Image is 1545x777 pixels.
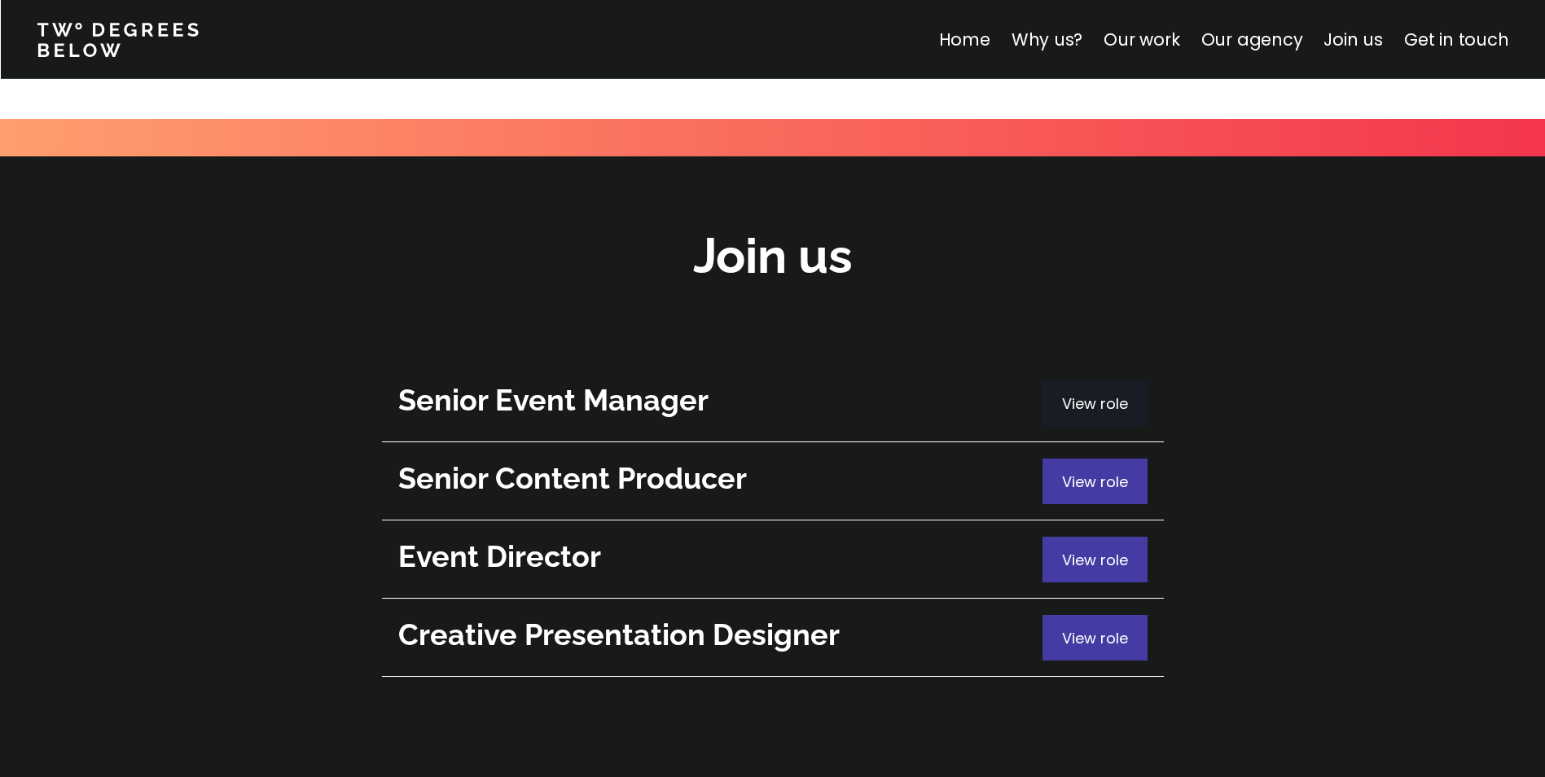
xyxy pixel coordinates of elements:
[1104,28,1179,51] a: Our work
[382,599,1164,677] a: View role
[382,520,1164,599] a: View role
[1404,28,1508,51] a: Get in touch
[938,28,990,51] a: Home
[398,615,1034,655] h2: Creative Presentation Designer
[398,537,1034,577] h2: Event Director
[382,364,1164,442] a: View role
[1062,472,1128,492] span: View role
[382,442,1164,520] a: View role
[1062,628,1128,648] span: View role
[1200,28,1302,51] a: Our agency
[398,459,1034,498] h2: Senior Content Producer
[1011,28,1082,51] a: Why us?
[1062,393,1128,414] span: View role
[1323,28,1383,51] a: Join us
[693,223,853,289] h2: Join us
[398,380,1034,420] h2: Senior Event Manager
[1062,550,1128,570] span: View role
